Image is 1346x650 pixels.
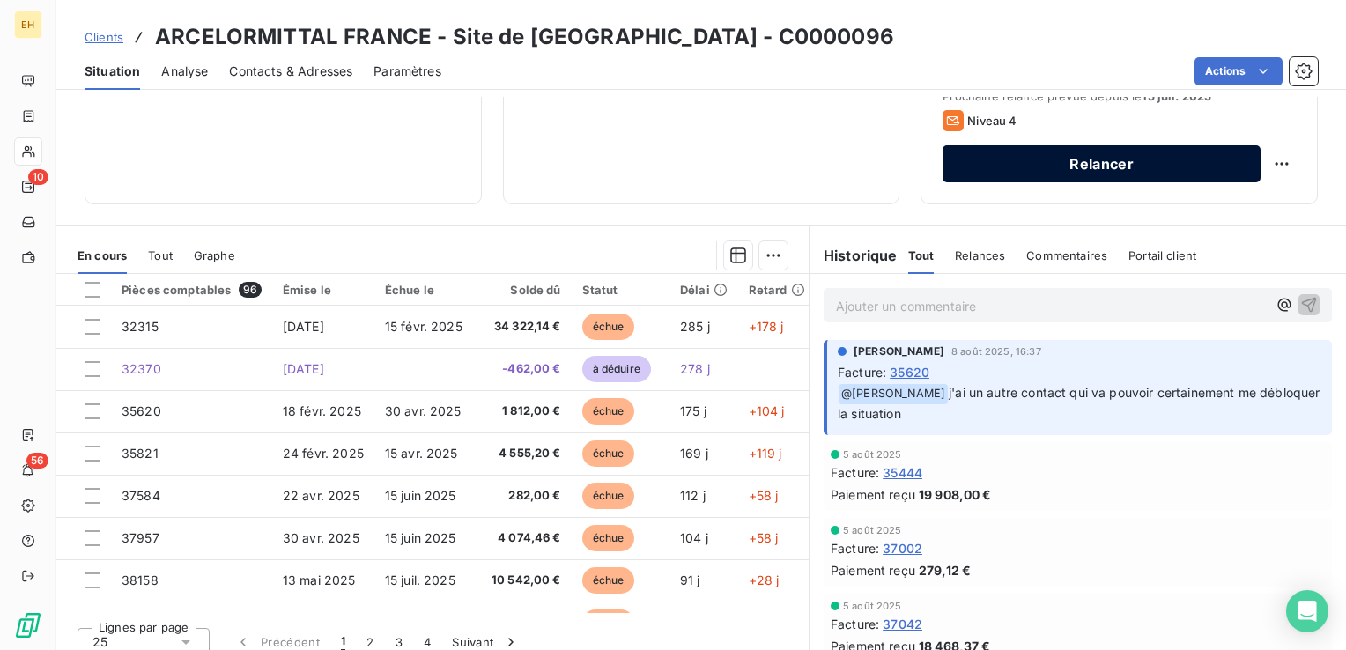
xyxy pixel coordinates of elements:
span: 38158 [122,572,159,587]
span: 5 août 2025 [843,525,902,536]
span: 1 812,00 € [484,403,561,420]
span: Graphe [194,248,235,262]
span: 15 févr. 2025 [385,319,462,334]
span: Portail client [1128,248,1196,262]
span: échue [582,314,635,340]
span: Clients [85,30,123,44]
span: 34 322,14 € [484,318,561,336]
div: Retard [749,283,805,297]
span: +58 j [749,488,779,503]
span: 169 j [680,446,708,461]
span: 30 avr. 2025 [385,403,462,418]
span: 35821 [122,446,159,461]
span: [PERSON_NAME] [854,343,944,359]
span: 104 j [680,530,708,545]
span: 32315 [122,319,159,334]
span: échue [582,483,635,509]
span: 282,00 € [484,487,561,505]
span: En cours [78,248,127,262]
span: 278 j [680,361,710,376]
span: échue [582,525,635,551]
span: [DATE] [283,319,324,334]
span: Facture : [831,463,879,482]
span: 5 août 2025 [843,449,902,460]
span: 35620 [122,403,161,418]
span: 37002 [883,539,922,558]
span: Analyse [161,63,208,80]
span: 279,12 € [919,561,971,580]
span: 15 juil. 2025 [385,572,455,587]
span: 15 juin 2025 [385,530,456,545]
div: Émise le [283,283,364,297]
button: Actions [1194,57,1283,85]
span: +104 j [749,403,785,418]
span: 35620 [890,363,929,381]
span: échue [582,609,635,636]
a: 10 [14,173,41,201]
span: 35444 [883,463,922,482]
span: Tout [908,248,935,262]
span: Facture : [838,363,886,381]
span: 4 555,20 € [484,445,561,462]
span: 285 j [680,319,710,334]
span: -462,00 € [484,360,561,378]
span: Situation [85,63,140,80]
span: Paiement reçu [831,561,915,580]
span: échue [582,567,635,594]
span: 37584 [122,488,160,503]
div: Pièces comptables [122,282,262,298]
span: à déduire [582,356,651,382]
span: Facture : [831,539,879,558]
span: @ [PERSON_NAME] [839,384,948,404]
img: Logo LeanPay [14,611,42,639]
span: Contacts & Adresses [229,63,352,80]
span: Paramètres [373,63,441,80]
span: Commentaires [1026,248,1107,262]
div: Open Intercom Messenger [1286,590,1328,632]
span: 175 j [680,403,706,418]
span: 13 mai 2025 [283,572,356,587]
div: Solde dû [484,283,561,297]
span: +58 j [749,530,779,545]
span: 15 avr. 2025 [385,446,458,461]
span: 5 août 2025 [843,601,902,611]
span: 37042 [883,615,922,633]
div: Statut [582,283,659,297]
span: 19 908,00 € [919,485,992,504]
button: Relancer [943,145,1261,182]
span: +28 j [749,572,780,587]
span: 91 j [680,572,700,587]
span: 32370 [122,361,161,376]
div: EH [14,11,42,39]
span: 10 542,00 € [484,572,561,589]
span: 8 août 2025, 16:37 [951,346,1041,357]
span: Facture : [831,615,879,633]
div: Échue le [385,283,462,297]
span: 37957 [122,530,159,545]
span: Paiement reçu [831,485,915,504]
span: 10 [28,169,48,185]
span: 56 [26,453,48,469]
span: Tout [148,248,173,262]
span: 15 juin 2025 [385,488,456,503]
div: Délai [680,283,728,297]
span: +178 j [749,319,784,334]
span: [DATE] [283,361,324,376]
span: Relances [955,248,1005,262]
span: Niveau 4 [967,114,1017,128]
span: 22 avr. 2025 [283,488,359,503]
span: échue [582,398,635,425]
span: 18 févr. 2025 [283,403,361,418]
span: +119 j [749,446,782,461]
span: 112 j [680,488,706,503]
h6: Historique [810,245,898,266]
span: échue [582,440,635,467]
h3: ARCELORMITTAL FRANCE - Site de [GEOGRAPHIC_DATA] - C0000096 [155,21,894,53]
a: Clients [85,28,123,46]
span: j'ai un autre contact qui va pouvoir certainement me débloquer la situation [838,385,1324,421]
span: 4 074,46 € [484,529,561,547]
span: 24 févr. 2025 [283,446,364,461]
span: 30 avr. 2025 [283,530,359,545]
span: 96 [239,282,262,298]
